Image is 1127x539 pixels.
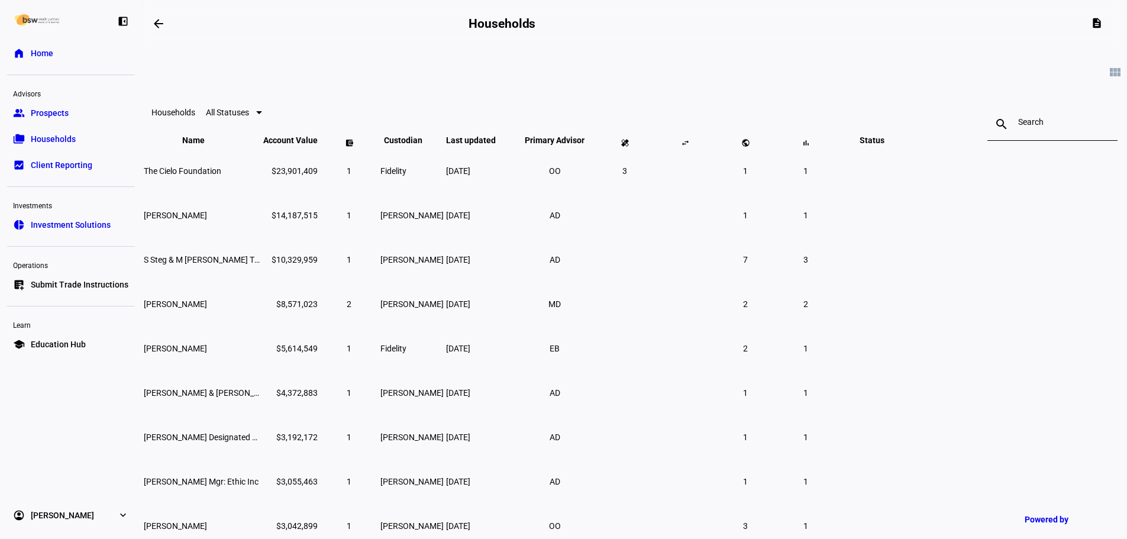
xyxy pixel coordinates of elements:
[117,509,129,521] eth-mat-symbol: expand_more
[446,211,470,220] span: [DATE]
[144,388,279,398] span: R Lynch & J Becker
[263,371,318,414] td: $4,372,883
[182,135,222,145] span: Name
[263,238,318,281] td: $10,329,959
[263,149,318,192] td: $23,901,409
[622,166,627,176] span: 3
[380,166,406,176] span: Fidelity
[151,17,166,31] mat-icon: arrow_backwards
[743,433,748,442] span: 1
[144,166,221,176] span: The Cielo Foundation
[144,255,570,264] span: S Steg & M Gallardo Ttee Steg & Gallardo Rev Trusts Tic Smf Ethic Values Aligned Stock
[144,433,356,442] span: Eli Feldman Designated Bene Plan/Tod
[1091,17,1103,29] mat-icon: description
[803,255,808,264] span: 3
[743,299,748,309] span: 2
[446,477,470,486] span: [DATE]
[544,382,566,404] li: AD
[347,433,351,442] span: 1
[380,388,444,398] span: [PERSON_NAME]
[7,316,135,333] div: Learn
[380,521,444,531] span: [PERSON_NAME]
[743,388,748,398] span: 1
[851,135,893,145] span: Status
[446,388,470,398] span: [DATE]
[380,255,444,264] span: [PERSON_NAME]
[380,211,444,220] span: [PERSON_NAME]
[544,515,566,537] li: OO
[347,299,351,309] span: 2
[803,211,808,220] span: 1
[347,166,351,176] span: 1
[347,211,351,220] span: 1
[544,249,566,270] li: AD
[743,521,748,531] span: 3
[13,107,25,119] eth-mat-symbol: group
[803,344,808,353] span: 1
[13,509,25,521] eth-mat-symbol: account_circle
[987,117,1016,131] mat-icon: search
[144,521,207,531] span: Joscelyn Blumenthal
[13,338,25,350] eth-mat-symbol: school
[144,211,207,220] span: Marcy Ann Gallardo Ttee
[347,477,351,486] span: 1
[263,135,318,145] span: Account Value
[446,166,470,176] span: [DATE]
[803,521,808,531] span: 1
[347,521,351,531] span: 1
[7,41,135,65] a: homeHome
[144,344,207,353] span: Alan L Cogen
[1108,65,1122,79] mat-icon: view_module
[743,255,748,264] span: 7
[13,133,25,145] eth-mat-symbol: folder_copy
[7,101,135,125] a: groupProspects
[13,159,25,171] eth-mat-symbol: bid_landscape
[544,160,566,182] li: OO
[31,159,92,171] span: Client Reporting
[446,135,514,145] span: Last updated
[7,153,135,177] a: bid_landscapeClient Reporting
[544,471,566,492] li: AD
[516,135,593,145] span: Primary Advisor
[7,256,135,273] div: Operations
[151,108,195,117] eth-data-table-title: Households
[144,477,259,486] span: Robert G Lynch Mgr: Ethic Inc
[347,255,351,264] span: 1
[31,47,53,59] span: Home
[803,477,808,486] span: 1
[544,338,566,359] li: EB
[7,196,135,213] div: Investments
[1018,117,1087,127] input: Search
[31,338,86,350] span: Education Hub
[384,135,440,145] span: Custodian
[31,509,94,521] span: [PERSON_NAME]
[803,433,808,442] span: 1
[31,219,111,231] span: Investment Solutions
[469,17,535,31] h2: Households
[263,327,318,370] td: $5,614,549
[380,344,406,353] span: Fidelity
[263,415,318,459] td: $3,192,172
[803,388,808,398] span: 1
[347,344,351,353] span: 1
[380,433,444,442] span: [PERSON_NAME]
[803,166,808,176] span: 1
[380,299,444,309] span: [PERSON_NAME]
[380,477,444,486] span: [PERSON_NAME]
[263,282,318,325] td: $8,571,023
[31,133,76,145] span: Households
[144,299,207,309] span: Elizabeth S Caplan
[544,293,566,315] li: MD
[743,211,748,220] span: 1
[13,47,25,59] eth-mat-symbol: home
[7,85,135,101] div: Advisors
[743,166,748,176] span: 1
[743,344,748,353] span: 2
[31,107,69,119] span: Prospects
[1019,508,1109,530] a: Powered by
[544,427,566,448] li: AD
[13,219,25,231] eth-mat-symbol: pie_chart
[13,279,25,291] eth-mat-symbol: list_alt_add
[117,15,129,27] eth-mat-symbol: left_panel_close
[206,108,249,117] span: All Statuses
